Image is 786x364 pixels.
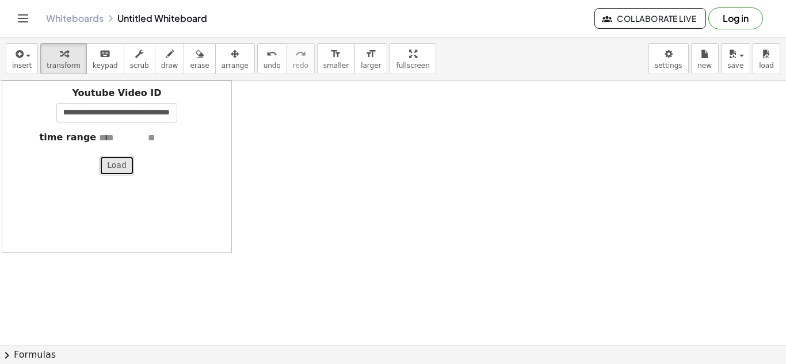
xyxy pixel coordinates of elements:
span: settings [655,62,682,70]
button: Log in [708,7,763,29]
a: Whiteboards [46,13,104,24]
button: load [753,43,780,74]
button: scrub [124,43,155,74]
span: draw [161,62,178,70]
i: redo [295,47,306,61]
i: undo [266,47,277,61]
button: fullscreen [390,43,436,74]
span: save [727,62,743,70]
span: arrange [222,62,249,70]
span: load [759,62,774,70]
button: draw [155,43,185,74]
span: scrub [130,62,149,70]
span: larger [361,62,381,70]
button: save [721,43,750,74]
span: Collaborate Live [604,13,696,24]
button: settings [648,43,689,74]
span: keypad [93,62,118,70]
button: format_sizelarger [354,43,387,74]
button: Collaborate Live [594,8,706,29]
button: undoundo [257,43,287,74]
button: keyboardkeypad [86,43,124,74]
span: transform [47,62,81,70]
button: arrange [215,43,255,74]
button: format_sizesmaller [317,43,355,74]
span: fullscreen [396,62,429,70]
i: format_size [330,47,341,61]
button: redoredo [287,43,315,74]
span: new [697,62,712,70]
label: Youtube Video ID [72,87,161,100]
span: smaller [323,62,349,70]
i: keyboard [100,47,110,61]
button: erase [184,43,215,74]
label: time range [40,131,97,144]
span: erase [190,62,209,70]
button: transform [40,43,87,74]
button: Load [100,156,134,175]
i: format_size [365,47,376,61]
button: new [691,43,719,74]
button: insert [6,43,38,74]
span: insert [12,62,32,70]
button: Toggle navigation [14,9,32,28]
span: redo [293,62,308,70]
span: undo [264,62,281,70]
